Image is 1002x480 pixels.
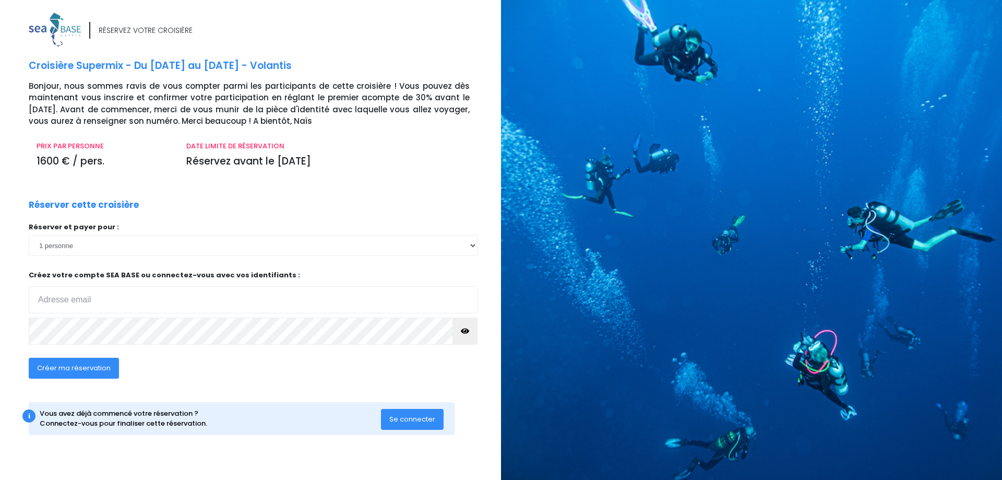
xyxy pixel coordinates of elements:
[37,141,171,151] p: PRIX PAR PERSONNE
[381,414,444,423] a: Se connecter
[29,270,478,313] p: Créez votre compte SEA BASE ou connectez-vous avec vos identifiants :
[29,58,493,74] p: Croisière Supermix - Du [DATE] au [DATE] - Volantis
[29,80,493,127] p: Bonjour, nous sommes ravis de vous compter parmi les participants de cette croisière ! Vous pouve...
[99,25,193,36] div: RÉSERVEZ VOTRE CROISIÈRE
[29,358,119,379] button: Créer ma réservation
[29,286,478,313] input: Adresse email
[29,13,81,46] img: logo_color1.png
[389,414,435,424] span: Se connecter
[29,222,478,232] p: Réserver et payer pour :
[186,154,470,169] p: Réservez avant le [DATE]
[186,141,470,151] p: DATE LIMITE DE RÉSERVATION
[29,198,139,212] p: Réserver cette croisière
[37,154,171,169] p: 1600 € / pers.
[37,363,111,373] span: Créer ma réservation
[22,409,35,423] div: i
[40,408,381,429] div: Vous avez déjà commencé votre réservation ? Connectez-vous pour finaliser cette réservation.
[381,409,444,430] button: Se connecter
